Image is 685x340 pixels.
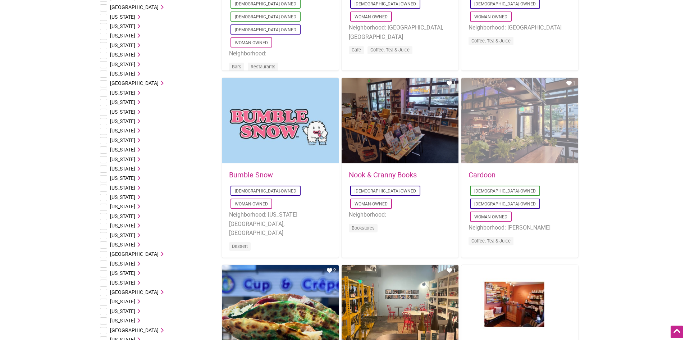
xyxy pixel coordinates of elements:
a: [DEMOGRAPHIC_DATA]-Owned [474,201,536,207]
span: [US_STATE] [110,261,135,267]
span: [US_STATE] [110,52,135,58]
div: Scroll Back to Top [671,326,683,338]
span: [US_STATE] [110,194,135,200]
a: Woman-Owned [235,40,268,45]
a: [DEMOGRAPHIC_DATA]-Owned [355,1,416,6]
a: [DEMOGRAPHIC_DATA]-Owned [355,189,416,194]
li: Neighborhood: [US_STATE][GEOGRAPHIC_DATA], [GEOGRAPHIC_DATA] [229,210,332,238]
span: [US_STATE] [110,280,135,286]
span: [GEOGRAPHIC_DATA] [110,327,159,333]
a: [DEMOGRAPHIC_DATA]-Owned [235,1,296,6]
a: Woman-Owned [355,14,388,19]
span: [US_STATE] [110,204,135,209]
span: [US_STATE] [110,23,135,29]
a: Woman-Owned [235,201,268,207]
li: Neighborhood: [PERSON_NAME] [469,223,571,232]
span: [US_STATE] [110,109,135,115]
span: [US_STATE] [110,118,135,124]
span: [US_STATE] [110,157,135,162]
span: [US_STATE] [110,242,135,248]
a: Woman-Owned [355,201,388,207]
a: Restaurants [251,64,275,69]
span: [US_STATE] [110,299,135,304]
span: [US_STATE] [110,166,135,172]
span: [US_STATE] [110,33,135,38]
li: Neighborhood: [GEOGRAPHIC_DATA] [469,23,571,32]
span: [US_STATE] [110,137,135,143]
span: [US_STATE] [110,175,135,181]
span: [US_STATE] [110,147,135,153]
a: Coffee, Tea & Juice [471,238,511,244]
span: [US_STATE] [110,185,135,191]
a: Cafe [352,47,361,53]
span: [US_STATE] [110,270,135,276]
span: [US_STATE] [110,99,135,105]
a: [DEMOGRAPHIC_DATA]-Owned [474,1,536,6]
li: Neighborhood: [229,49,332,58]
span: [US_STATE] [110,42,135,48]
span: [US_STATE] [110,90,135,96]
span: [GEOGRAPHIC_DATA] [110,289,159,295]
span: [US_STATE] [110,232,135,238]
a: Nook & Cranny Books [349,171,417,179]
a: [DEMOGRAPHIC_DATA]-Owned [235,189,296,194]
a: Coffee, Tea & Juice [471,38,511,44]
span: [US_STATE] [110,71,135,77]
span: [GEOGRAPHIC_DATA] [110,4,159,10]
a: Woman-Owned [474,14,507,19]
a: [DEMOGRAPHIC_DATA]-Owned [235,27,296,32]
a: Bars [232,64,241,69]
li: Neighborhood: [349,210,451,219]
a: Cardoon [469,171,496,179]
span: [US_STATE] [110,213,135,219]
span: [US_STATE] [110,223,135,228]
span: [US_STATE] [110,62,135,67]
span: [GEOGRAPHIC_DATA] [110,80,159,86]
span: [US_STATE] [110,128,135,133]
a: Bookstores [352,225,375,231]
span: [US_STATE] [110,318,135,323]
span: [GEOGRAPHIC_DATA] [110,251,159,257]
li: Neighborhood: [GEOGRAPHIC_DATA], [GEOGRAPHIC_DATA] [349,23,451,41]
a: Coffee, Tea & Juice [370,47,410,53]
a: [DEMOGRAPHIC_DATA]-Owned [474,189,536,194]
span: [US_STATE] [110,308,135,314]
a: [DEMOGRAPHIC_DATA]-Owned [235,14,296,19]
span: [US_STATE] [110,14,135,20]
a: Bumble Snow [229,171,273,179]
a: Woman-Owned [474,214,507,219]
a: Dessert [232,244,248,249]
